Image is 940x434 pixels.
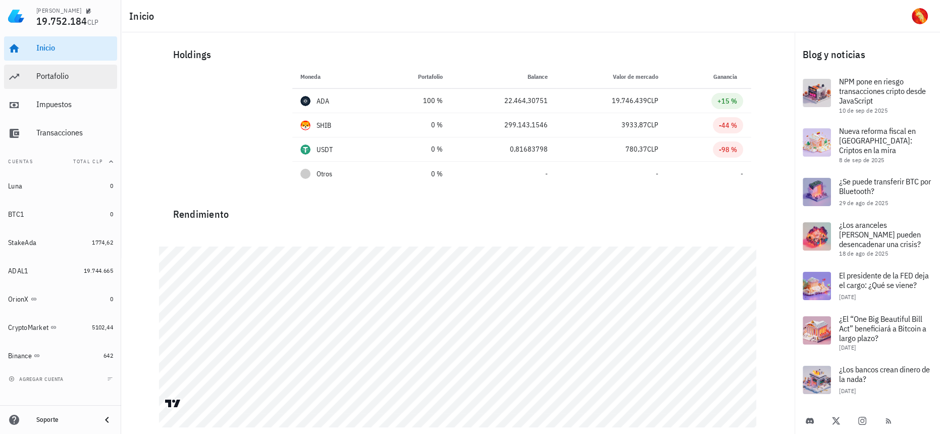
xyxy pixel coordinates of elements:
div: ADA [317,96,330,106]
div: Rendimiento [165,198,751,222]
span: CLP [87,18,99,27]
span: ¿El “One Big Beautiful Bill Act” beneficiará a Bitcoin a largo plazo? [839,314,926,343]
a: CryptoMarket 5102,44 [4,315,117,340]
div: USDT-icon [300,144,310,155]
a: ¿Los aranceles [PERSON_NAME] pueden desencadenar una crisis? 18 de ago de 2025 [795,214,940,264]
div: Transacciones [36,128,113,137]
span: [DATE] [839,387,856,395]
a: ¿Se puede transferir BTC por Bluetooth? 29 de ago de 2025 [795,170,940,214]
span: 1774,62 [92,238,113,246]
img: LedgiFi [8,8,24,24]
a: NPM pone en riesgo transacciones cripto desde JavaScript 10 de sep de 2025 [795,71,940,120]
span: Otros [317,169,332,179]
div: -98 % [719,144,737,155]
div: +15 % [717,96,737,106]
span: NPM pone en riesgo transacciones cripto desde JavaScript [839,76,926,106]
div: Binance [8,352,32,360]
span: Total CLP [73,158,103,165]
span: - [545,169,548,178]
span: Ganancia [713,73,743,80]
span: ¿Los aranceles [PERSON_NAME] pueden desencadenar una crisis? [839,220,921,249]
div: Holdings [165,38,751,71]
div: BTC1 [8,210,24,219]
div: [PERSON_NAME] [36,7,81,15]
span: agregar cuenta [11,376,64,382]
div: 22.464,30751 [459,95,548,106]
div: StakeAda [8,238,36,247]
span: El presidente de la FED deja el cargo: ¿Qué se viene? [839,270,929,290]
span: 19.744.665 [84,267,113,274]
a: Portafolio [4,65,117,89]
button: CuentasTotal CLP [4,150,117,174]
div: ADAL1 [8,267,28,275]
a: StakeAda 1774,62 [4,230,117,255]
span: 0 [110,295,113,303]
span: CLP [647,96,658,105]
div: Inicio [36,43,113,53]
a: BTC1 0 [4,202,117,226]
div: CryptoMarket [8,323,48,332]
a: Nueva reforma fiscal en [GEOGRAPHIC_DATA]: Criptos en la mira 8 de sep de 2025 [795,120,940,170]
span: 5102,44 [92,323,113,331]
span: 10 de sep de 2025 [839,107,887,114]
div: 0 % [387,120,443,130]
span: - [656,169,658,178]
div: SHIB-icon [300,120,310,130]
span: ¿Se puede transferir BTC por Bluetooth? [839,176,931,196]
h1: Inicio [129,8,159,24]
a: El presidente de la FED deja el cargo: ¿Qué se viene? [DATE] [795,264,940,308]
span: 0 [110,182,113,189]
span: CLP [647,144,658,154]
span: 3933,87 [621,120,647,129]
span: [DATE] [839,344,856,351]
a: ADAL1 19.744.665 [4,259,117,283]
div: Luna [8,182,22,190]
span: 8 de sep de 2025 [839,156,884,164]
a: Charting by TradingView [164,399,182,408]
span: [DATE] [839,293,856,301]
a: Impuestos [4,93,117,117]
button: agregar cuenta [6,374,68,384]
div: ADA-icon [300,96,310,106]
div: OrionX [8,295,29,304]
div: 299.143,1546 [459,120,548,130]
th: Valor de mercado [556,65,666,89]
span: 19.746.439 [612,96,647,105]
div: 0,81683798 [459,144,548,155]
div: -44 % [719,120,737,130]
span: 29 de ago de 2025 [839,199,888,207]
div: USDT [317,144,333,155]
div: Soporte [36,416,93,424]
div: Impuestos [36,100,113,109]
div: avatar [912,8,928,24]
th: Moneda [292,65,379,89]
a: Luna 0 [4,174,117,198]
th: Balance [451,65,556,89]
span: 642 [103,352,113,359]
div: 100 % [387,95,443,106]
a: ¿Los bancos crean dinero de la nada? [DATE] [795,358,940,402]
div: Portafolio [36,71,113,81]
a: ¿El “One Big Beautiful Bill Act” beneficiará a Bitcoin a largo plazo? [DATE] [795,308,940,358]
div: 0 % [387,144,443,155]
span: - [741,169,743,178]
span: Nueva reforma fiscal en [GEOGRAPHIC_DATA]: Criptos en la mira [839,126,916,155]
div: SHIB [317,120,332,130]
a: Binance 642 [4,344,117,368]
a: Transacciones [4,121,117,146]
span: 0 [110,210,113,218]
div: Blog y noticias [795,38,940,71]
div: 0 % [387,169,443,179]
span: ¿Los bancos crean dinero de la nada? [839,364,930,384]
th: Portafolio [379,65,451,89]
a: Inicio [4,36,117,61]
span: 19.752.184 [36,14,87,28]
a: OrionX 0 [4,287,117,311]
span: CLP [647,120,658,129]
span: 18 de ago de 2025 [839,250,888,257]
span: 780,37 [625,144,647,154]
